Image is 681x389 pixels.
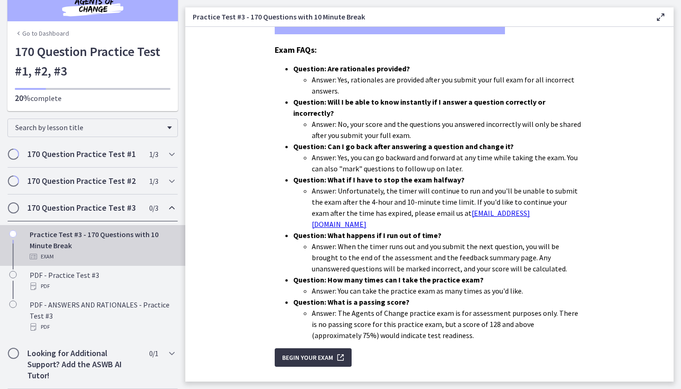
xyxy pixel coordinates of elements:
li: Answer: Unfortunately, the timer will continue to run and you'll be unable to submit the exam aft... [312,185,584,230]
div: Exam [30,251,174,262]
li: Answer: Yes, rationales are provided after you submit your full exam for all incorrect answers. [312,74,584,96]
span: 20% [15,93,31,103]
strong: Question: Are rationales provided? [293,64,410,73]
div: Practice Test #3 - 170 Questions with 10 Minute Break [30,229,174,262]
div: Search by lesson title [7,119,178,137]
h3: Practice Test #3 - 170 Questions with 10 Minute Break [193,11,640,22]
span: 1 / 3 [149,176,158,187]
h2: 170 Question Practice Test #1 [27,149,140,160]
strong: Question: What happens if I run out of time? [293,231,441,240]
span: 0 / 3 [149,202,158,213]
h2: Looking for Additional Support? Add the ASWB AI Tutor! [27,348,140,381]
li: Answer: No, your score and the questions you answered incorrectly will only be shared after you s... [312,119,584,141]
span: Search by lesson title [15,123,163,132]
strong: Question: How many times can I take the practice exam? [293,275,484,284]
a: [EMAIL_ADDRESS][DOMAIN_NAME] [312,208,530,229]
span: Exam FAQs: [275,44,317,55]
strong: Question: What is a passing score? [293,297,410,307]
h2: 170 Question Practice Test #3 [27,202,140,213]
strong: Question: Will I be able to know instantly if I answer a question correctly or incorrectly? [293,97,545,118]
div: PDF [30,321,174,333]
span: 1 / 3 [149,149,158,160]
h2: 170 Question Practice Test #2 [27,176,140,187]
div: PDF - ANSWERS AND RATIONALES - Practice Test #3 [30,299,174,333]
span: 0 / 1 [149,348,158,359]
span: Begin Your Exam [282,352,333,363]
li: Answer: The Agents of Change practice exam is for assessment purposes only. There is no passing s... [312,307,584,341]
li: Answer: You can take the practice exam as many times as you'd like. [312,285,584,296]
div: PDF - Practice Test #3 [30,270,174,292]
a: Go to Dashboard [15,29,69,38]
h1: 170 Question Practice Test #1, #2, #3 [15,42,170,81]
strong: Question: Can I go back after answering a question and change it? [293,142,514,151]
p: complete [15,93,170,104]
button: Begin Your Exam [275,348,352,367]
strong: Question: What if I have to stop the exam halfway? [293,175,465,184]
li: Answer: Yes, you can go backward and forward at any time while taking the exam. You can also "mar... [312,152,584,174]
div: PDF [30,281,174,292]
li: Answer: When the timer runs out and you submit the next question, you will be brought to the end ... [312,241,584,274]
